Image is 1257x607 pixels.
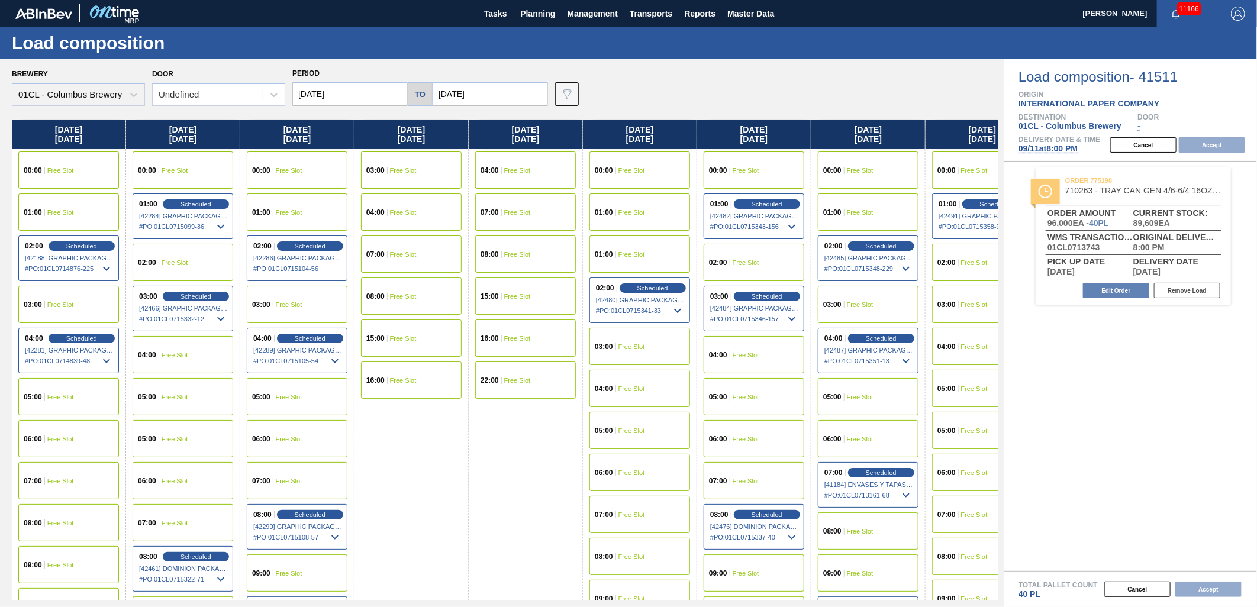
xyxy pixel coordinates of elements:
[595,511,613,518] span: 07:00
[866,335,897,342] span: Scheduled
[824,354,913,368] span: # PO : 01CL0715351-13
[618,595,645,602] span: Free Slot
[1110,137,1177,153] button: Cancel
[595,167,613,174] span: 00:00
[733,435,759,443] span: Free Slot
[276,570,302,577] span: Free Slot
[811,120,925,149] div: [DATE] [DATE]
[162,351,188,359] span: Free Slot
[47,435,74,443] span: Free Slot
[126,120,240,149] div: [DATE] [DATE]
[253,511,272,518] span: 08:00
[295,335,325,342] span: Scheduled
[630,7,672,21] span: Transports
[24,561,42,569] span: 09:00
[390,293,417,300] span: Free Slot
[555,82,579,106] button: icon-filter-gray
[469,120,582,149] div: [DATE] [DATE]
[824,481,913,488] span: [41184] ENVASES Y TAPAS MODELO S A DE - 0008257397
[961,385,988,392] span: Free Slot
[504,335,531,342] span: Free Slot
[276,301,302,308] span: Free Slot
[25,335,43,342] span: 04:00
[961,511,988,518] span: Free Slot
[253,530,342,544] span: # PO : 01CL0715108-57
[152,70,173,78] label: Door
[66,243,97,250] span: Scheduled
[1019,70,1257,84] span: Load composition - 41511
[937,343,956,350] span: 04:00
[926,120,1039,149] div: [DATE] [DATE]
[252,301,270,308] span: 03:00
[47,519,74,527] span: Free Slot
[252,209,270,216] span: 01:00
[823,209,842,216] span: 01:00
[709,477,727,485] span: 07:00
[961,301,988,308] span: Free Slot
[709,570,727,577] span: 09:00
[596,296,685,303] span: [42480] GRAPHIC PACKAGING INTERNATIONA - 0008221069
[504,251,531,258] span: Free Slot
[24,167,42,174] span: 00:00
[733,351,759,359] span: Free Slot
[595,343,613,350] span: 03:00
[752,293,782,300] span: Scheduled
[823,528,842,535] span: 08:00
[25,261,114,276] span: # PO : 01CL0714876-225
[595,385,613,392] span: 04:00
[181,293,211,300] span: Scheduled
[847,570,874,577] span: Free Slot
[162,259,188,266] span: Free Slot
[961,553,988,560] span: Free Slot
[47,393,74,401] span: Free Slot
[25,243,43,250] span: 02:00
[618,343,645,350] span: Free Slot
[733,259,759,266] span: Free Slot
[24,435,42,443] span: 06:00
[138,477,156,485] span: 06:00
[138,519,156,527] span: 07:00
[415,90,426,99] h5: to
[366,293,385,300] span: 08:00
[710,219,799,234] span: # PO : 01CL0715343-156
[159,90,199,100] div: Undefined
[937,427,956,434] span: 05:00
[961,259,988,266] span: Free Slot
[710,212,799,219] span: [42482] GRAPHIC PACKAGING INTERNATIONA - 0008221069
[1138,121,1141,131] span: -
[481,335,499,342] span: 16:00
[937,595,956,602] span: 09:00
[618,167,645,174] span: Free Slot
[276,435,302,443] span: Free Slot
[847,301,874,308] span: Free Slot
[504,377,531,384] span: Free Slot
[292,82,408,106] input: mm/dd/yyyy
[560,87,574,101] img: icon-filter-gray
[162,435,188,443] span: Free Slot
[139,565,228,572] span: [42461] DOMINION PACKAGING, INC. - 0008325026
[618,553,645,560] span: Free Slot
[733,393,759,401] span: Free Slot
[961,427,988,434] span: Free Slot
[1177,2,1201,15] span: 11166
[709,167,727,174] span: 00:00
[618,209,645,216] span: Free Slot
[139,293,157,300] span: 03:00
[253,243,272,250] span: 02:00
[139,201,157,208] span: 01:00
[24,393,42,401] span: 05:00
[252,570,270,577] span: 09:00
[823,570,842,577] span: 09:00
[138,435,156,443] span: 05:00
[824,488,913,502] span: # PO : 01CL0713161-68
[961,469,988,476] span: Free Slot
[295,511,325,518] span: Scheduled
[595,427,613,434] span: 05:00
[824,335,843,342] span: 04:00
[292,69,320,78] span: Period
[24,209,42,216] span: 01:00
[253,261,342,276] span: # PO : 01CL0715104-56
[595,251,613,258] span: 01:00
[47,477,74,485] span: Free Slot
[253,335,272,342] span: 04:00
